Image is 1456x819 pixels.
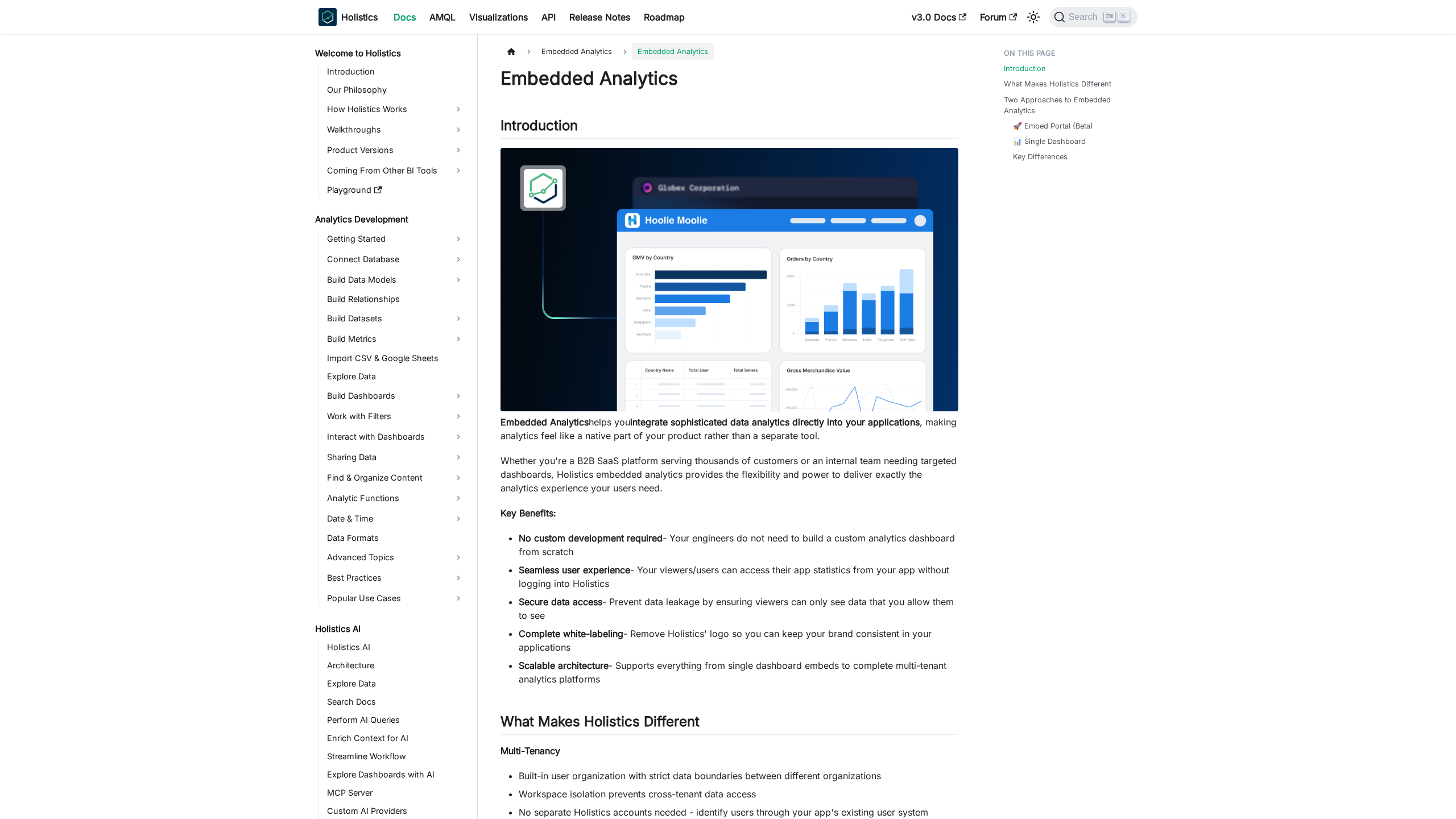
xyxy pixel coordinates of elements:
[500,713,958,735] h2: What Makes Holistics Different
[341,10,378,24] b: Holistics
[519,596,602,607] strong: Secure data access
[519,564,630,576] strong: Seamless user experience
[318,8,378,26] a: HolisticsHolistics
[1024,8,1043,26] button: Switch between dark and light mode (currently light mode)
[500,416,589,428] strong: Embedded Analytics
[324,657,468,673] a: Architecture
[324,785,468,801] a: MCP Server
[312,621,468,637] a: Holistics AI
[637,8,692,26] a: Roadmap
[324,469,468,487] a: Find & Organize Content
[324,309,468,328] a: Build Datasets
[324,448,468,466] a: Sharing Data
[324,676,468,692] a: Explore Data
[324,369,468,384] a: Explore Data
[1065,12,1105,22] span: Search
[973,8,1024,26] a: Forum
[324,730,468,746] a: Enrich Context for AI
[1004,78,1111,89] a: What Makes Holistics Different
[519,660,609,671] strong: Scalable architecture
[387,8,423,26] a: Docs
[500,507,556,519] strong: Key Benefits:
[324,230,468,248] a: Getting Started
[324,182,468,198] a: Playground
[1013,136,1086,147] a: 📊 Single Dashboard
[519,628,623,639] strong: Complete white-labeling
[519,627,958,654] li: - Remove Holistics' logo so you can keep your brand consistent in your applications
[324,291,468,307] a: Build Relationships
[1013,121,1093,131] a: 🚀 Embed Portal (Beta)
[324,530,468,546] a: Data Formats
[324,748,468,764] a: Streamline Workflow
[324,767,468,783] a: Explore Dashboards with AI
[519,532,663,544] strong: No custom development required
[307,34,478,819] nav: Docs sidebar
[500,43,958,60] nav: Breadcrumbs
[423,8,462,26] a: AMQL
[500,43,522,60] a: Home page
[324,100,468,118] a: How Holistics Works
[312,45,468,61] a: Welcome to Holistics
[500,67,958,90] h1: Embedded Analytics
[324,250,468,268] a: Connect Database
[1004,63,1046,74] a: Introduction
[324,387,468,405] a: Build Dashboards
[519,531,958,559] li: - Your engineers do not need to build a custom analytics dashboard from scratch
[324,407,468,425] a: Work with Filters
[324,712,468,728] a: Perform AI Queries
[519,563,958,590] li: - Your viewers/users can access their app statistics from your app without logging into Holistics
[519,595,958,622] li: - Prevent data leakage by ensuring viewers can only see data that you allow them to see
[324,589,468,607] a: Popular Use Cases
[324,162,468,180] a: Coming From Other BI Tools
[324,694,468,710] a: Search Docs
[500,415,958,442] p: helps you , making analytics feel like a native part of your product rather than a separate tool.
[324,803,468,819] a: Custom AI Providers
[1049,7,1137,27] button: Search (Ctrl+K)
[500,148,958,412] img: Embedded Dashboard
[500,745,560,756] strong: Multi-Tenancy
[632,43,714,60] span: Embedded Analytics
[324,639,468,655] a: Holistics AI
[324,271,468,289] a: Build Data Models
[519,805,958,819] li: No separate Holistics accounts needed - identify users through your app's existing user system
[324,510,468,528] a: Date & Time
[324,428,468,446] a: Interact with Dashboards
[324,64,468,80] a: Introduction
[1004,94,1131,116] a: Two Approaches to Embedded Analytics
[324,330,468,348] a: Build Metrics
[535,8,562,26] a: API
[324,82,468,98] a: Our Philosophy
[324,121,468,139] a: Walkthroughs
[462,8,535,26] a: Visualizations
[324,350,468,366] a: Import CSV & Google Sheets
[519,787,958,801] li: Workspace isolation prevents cross-tenant data access
[536,43,618,60] span: Embedded Analytics
[500,454,958,495] p: Whether you're a B2B SaaS platform serving thousands of customers or an internal team needing tar...
[905,8,973,26] a: v3.0 Docs
[519,659,958,686] li: - Supports everything from single dashboard embeds to complete multi-tenant analytics platforms
[324,141,468,159] a: Product Versions
[519,769,958,783] li: Built-in user organization with strict data boundaries between different organizations
[312,212,468,227] a: Analytics Development
[630,416,920,428] strong: integrate sophisticated data analytics directly into your applications
[324,548,468,566] a: Advanced Topics
[324,489,468,507] a: Analytic Functions
[324,569,468,587] a: Best Practices
[500,117,958,139] h2: Introduction
[1118,11,1130,22] kbd: K
[562,8,637,26] a: Release Notes
[318,8,337,26] img: Holistics
[1013,151,1068,162] a: Key Differences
